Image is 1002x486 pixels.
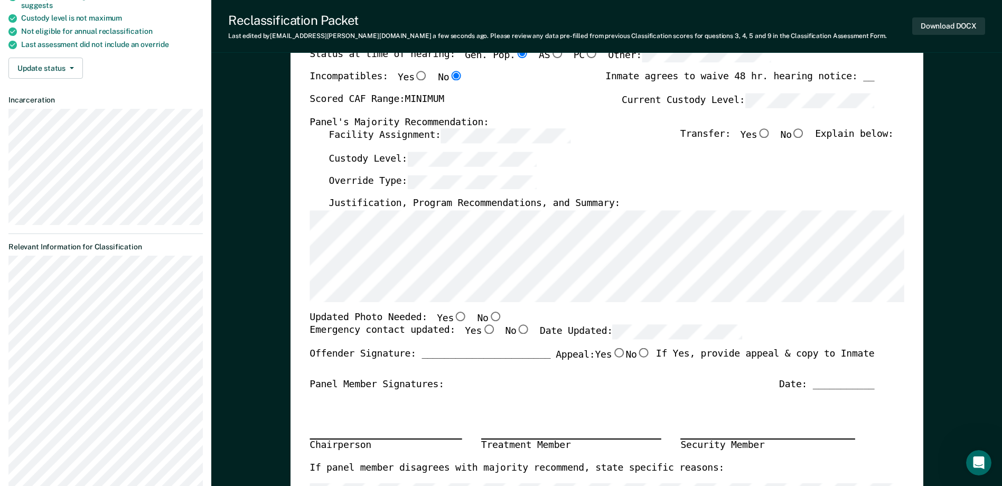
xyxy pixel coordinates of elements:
input: No [449,71,463,81]
input: Yes [414,71,428,81]
input: Yes [482,325,495,334]
button: Update status [8,58,83,79]
label: AS [539,49,564,63]
div: Offender Signature: _______________________ If Yes, provide appeal & copy to Inmate [310,348,874,379]
label: No [477,312,502,325]
label: No [505,325,530,339]
div: Date: ___________ [779,379,874,391]
div: Updated Photo Needed: [310,312,502,325]
label: Current Custody Level: [622,94,874,108]
input: PC [585,49,598,58]
label: Custody Level: [329,152,537,166]
span: reclassification [99,27,153,35]
label: Appeal: [556,348,651,370]
label: Facility Assignment: [329,129,570,143]
label: Justification, Program Recommendations, and Summary: [329,198,620,211]
label: Yes [465,325,495,339]
label: If panel member disagrees with majority recommend, state specific reasons: [310,462,724,475]
div: Last assessment did not include an [21,40,203,49]
button: Download DOCX [912,17,985,35]
label: No [438,71,463,85]
input: AS [550,49,564,58]
label: No [625,348,650,362]
label: Yes [740,129,771,143]
input: Custody Level: [407,152,537,166]
div: Not eligible for annual [21,27,203,36]
label: Override Type: [329,175,537,189]
div: Security Member [680,439,855,453]
input: Current Custody Level: [745,94,874,108]
div: Status at time of hearing: [310,49,771,72]
div: Emergency contact updated: [310,325,742,348]
label: PC [573,49,598,63]
input: Date Updated: [613,325,742,339]
label: Other: [608,49,771,63]
span: suggests [21,1,53,10]
input: Other: [642,49,771,63]
span: override [141,40,169,49]
dt: Incarceration [8,96,203,105]
label: No [780,129,805,143]
label: Gen. Pop. [465,49,529,63]
div: Incompatibles: [310,71,463,94]
input: No [516,325,530,334]
span: a few seconds ago [433,32,487,40]
div: Reclassification Packet [228,13,887,28]
input: No [488,312,502,321]
input: Yes [757,129,771,138]
input: No [792,129,806,138]
input: Gen. Pop. [515,49,529,58]
div: Last edited by [EMAIL_ADDRESS][PERSON_NAME][DOMAIN_NAME] . Please review any data pre-filled from... [228,32,887,40]
div: Custody level is not [21,14,203,23]
div: Inmate agrees to waive 48 hr. hearing notice: __ [605,71,874,94]
div: Panel Member Signatures: [310,379,444,391]
input: No [636,348,650,358]
label: Scored CAF Range: MINIMUM [310,94,444,108]
iframe: Intercom live chat [966,450,991,475]
div: Chairperson [310,439,462,453]
label: Date Updated: [540,325,742,339]
div: Treatment Member [481,439,661,453]
label: Yes [595,348,625,362]
div: Panel's Majority Recommendation: [310,116,874,129]
input: Yes [612,348,625,358]
dt: Relevant Information for Classification [8,242,203,251]
label: Yes [398,71,428,85]
input: Facility Assignment: [441,129,570,143]
span: maximum [89,14,122,22]
input: Yes [454,312,467,321]
input: Override Type: [407,175,537,189]
label: Yes [437,312,467,325]
div: Transfer: Explain below: [680,129,894,152]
